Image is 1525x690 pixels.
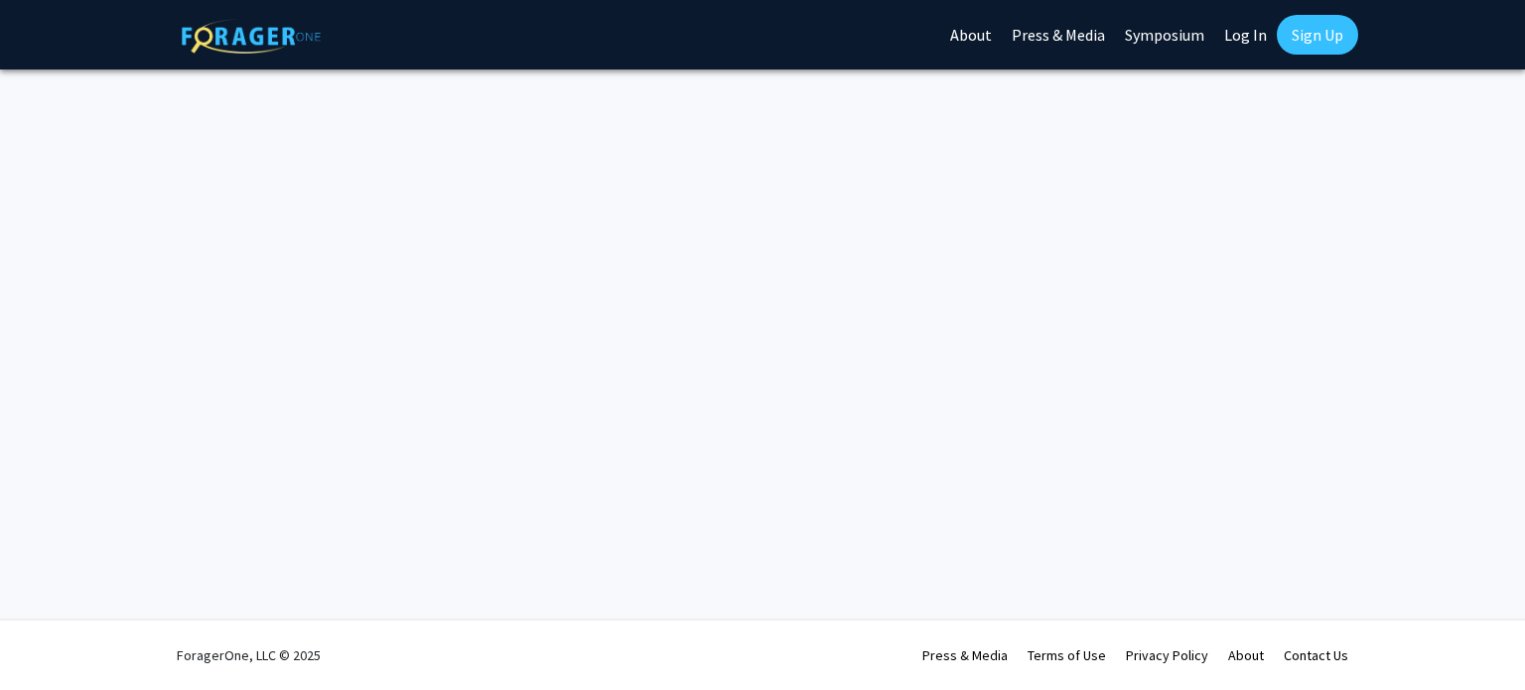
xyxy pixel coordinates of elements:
[922,646,1008,664] a: Press & Media
[1028,646,1106,664] a: Terms of Use
[1284,646,1348,664] a: Contact Us
[1277,15,1358,55] a: Sign Up
[177,621,321,690] div: ForagerOne, LLC © 2025
[182,19,321,54] img: ForagerOne Logo
[1126,646,1208,664] a: Privacy Policy
[1228,646,1264,664] a: About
